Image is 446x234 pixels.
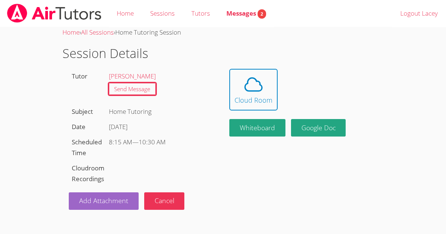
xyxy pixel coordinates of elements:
label: Date [72,122,85,131]
button: Cloud Room [229,69,278,110]
span: 8:15 AM [109,138,132,146]
a: Google Doc [291,119,346,137]
span: Messages [226,9,266,17]
div: Cloud Room [235,95,272,105]
a: [PERSON_NAME] [109,72,156,80]
button: Cancel [144,192,185,210]
div: — [109,137,214,148]
h1: Session Details [62,44,384,63]
a: All Sessions [81,28,114,36]
label: Cloudroom Recordings [72,164,104,183]
a: Add Attachment [69,192,139,210]
a: Send Message [109,83,156,95]
label: Tutor [72,72,87,80]
label: Scheduled Time [72,138,102,157]
div: › › [62,27,384,38]
div: Home Tutoring [106,104,217,119]
span: 2 [258,9,266,19]
div: [DATE] [109,122,214,132]
img: airtutors_banner-c4298cdbf04f3fff15de1276eac7730deb9818008684d7c2e4769d2f7ddbe033.png [6,4,102,23]
label: Subject [72,107,93,116]
button: Whiteboard [229,119,285,137]
a: Home [62,28,80,36]
span: 10:30 AM [139,138,166,146]
span: Home Tutoring Session [115,28,181,36]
